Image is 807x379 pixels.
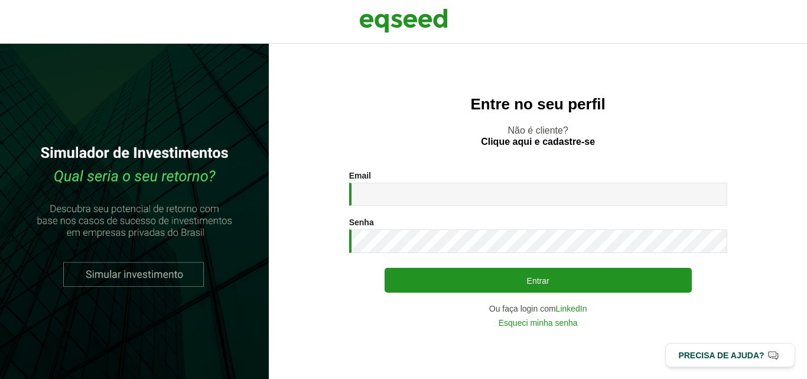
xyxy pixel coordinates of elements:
[556,305,587,313] a: LinkedIn
[499,319,578,327] a: Esqueci minha senha
[349,218,374,226] label: Senha
[349,171,371,180] label: Email
[349,305,727,313] div: Ou faça login com
[481,137,595,147] a: Clique aqui e cadastre-se
[359,6,448,35] img: EqSeed Logo
[292,96,783,113] h2: Entre no seu perfil
[385,268,692,293] button: Entrar
[292,125,783,147] p: Não é cliente?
